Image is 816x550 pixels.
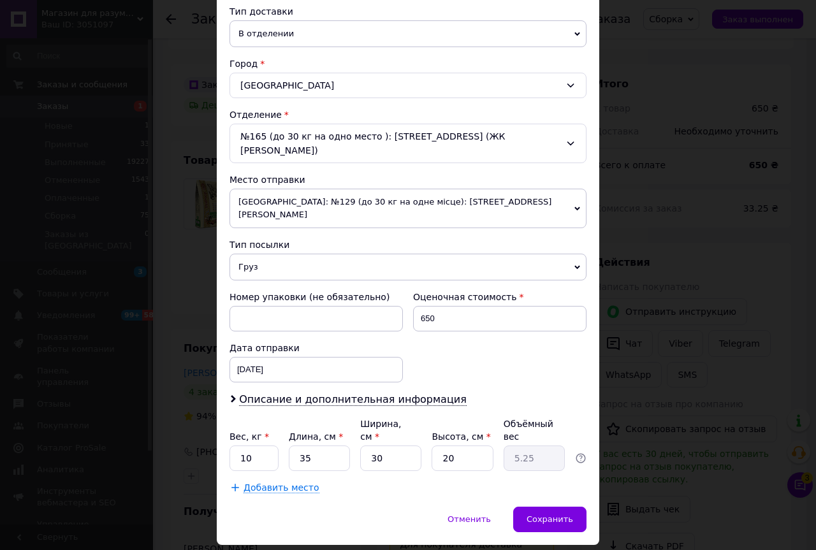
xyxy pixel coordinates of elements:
span: Отменить [448,514,491,524]
div: [GEOGRAPHIC_DATA] [229,73,586,98]
div: Дата отправки [229,342,403,354]
span: [GEOGRAPHIC_DATA]: №129 (до 30 кг на одне місце): [STREET_ADDRESS][PERSON_NAME] [229,189,586,228]
div: Город [229,57,586,70]
label: Вес, кг [229,431,269,442]
div: Объёмный вес [504,417,565,443]
span: Описание и дополнительная информация [239,393,467,406]
label: Ширина, см [360,419,401,442]
span: Сохранить [527,514,573,524]
label: Длина, см [289,431,343,442]
span: Тип доставки [229,6,293,17]
span: Груз [229,254,586,280]
span: Тип посылки [229,240,289,250]
div: №165 (до 30 кг на одно место ): [STREET_ADDRESS] (ЖК [PERSON_NAME]) [229,124,586,163]
label: Высота, см [432,431,490,442]
span: Место отправки [229,175,305,185]
div: Оценочная стоимость [413,291,586,303]
span: Добавить место [244,482,319,493]
span: В отделении [229,20,586,47]
div: Номер упаковки (не обязательно) [229,291,403,303]
div: Отделение [229,108,586,121]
